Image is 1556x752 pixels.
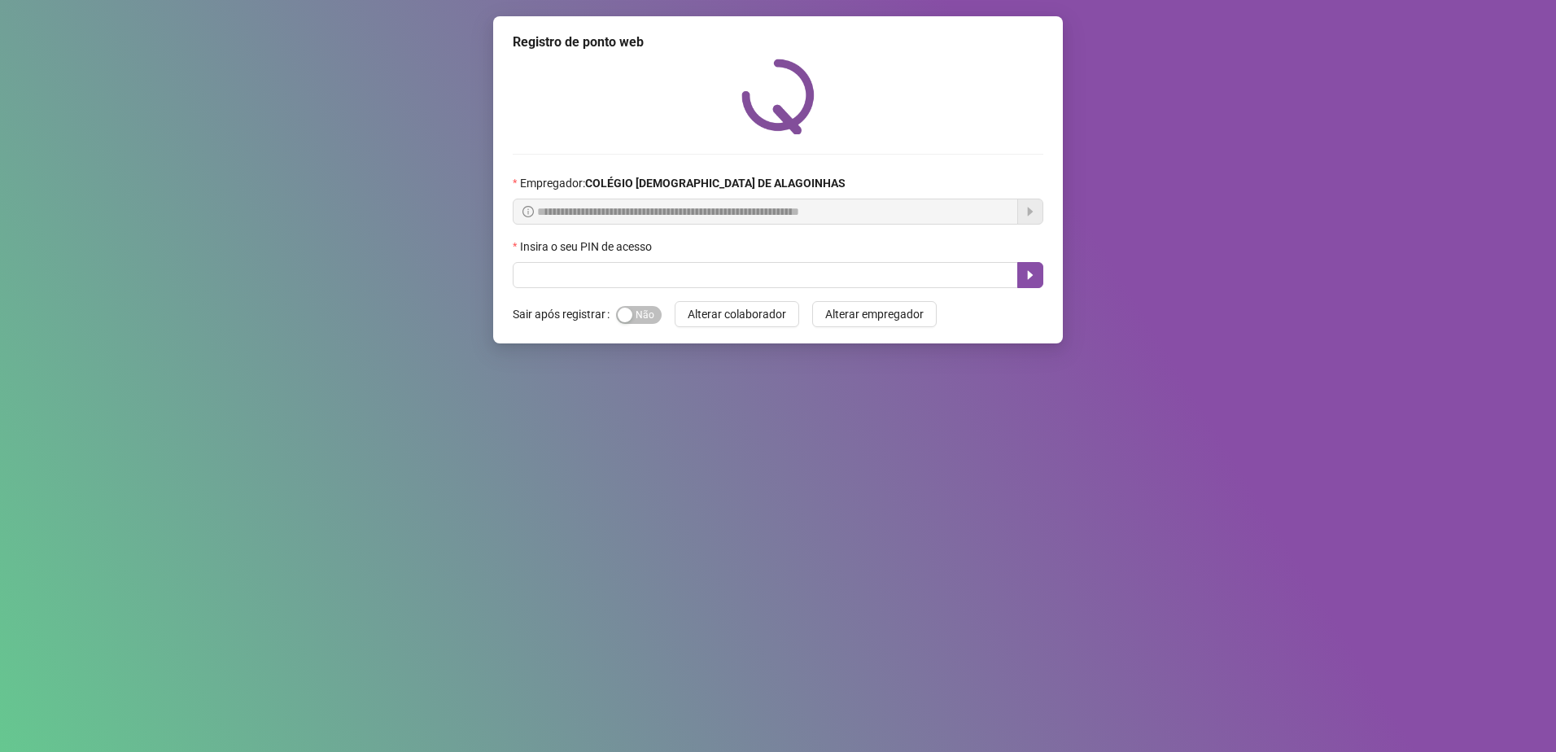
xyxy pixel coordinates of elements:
img: QRPoint [741,59,815,134]
div: Registro de ponto web [513,33,1043,52]
span: caret-right [1024,269,1037,282]
label: Sair após registrar [513,301,616,327]
strong: COLÉGIO [DEMOGRAPHIC_DATA] DE ALAGOINHAS [585,177,846,190]
span: Empregador : [520,174,846,192]
span: Alterar colaborador [688,305,786,323]
span: info-circle [522,206,534,217]
span: Alterar empregador [825,305,924,323]
button: Alterar empregador [812,301,937,327]
button: Alterar colaborador [675,301,799,327]
label: Insira o seu PIN de acesso [513,238,662,256]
